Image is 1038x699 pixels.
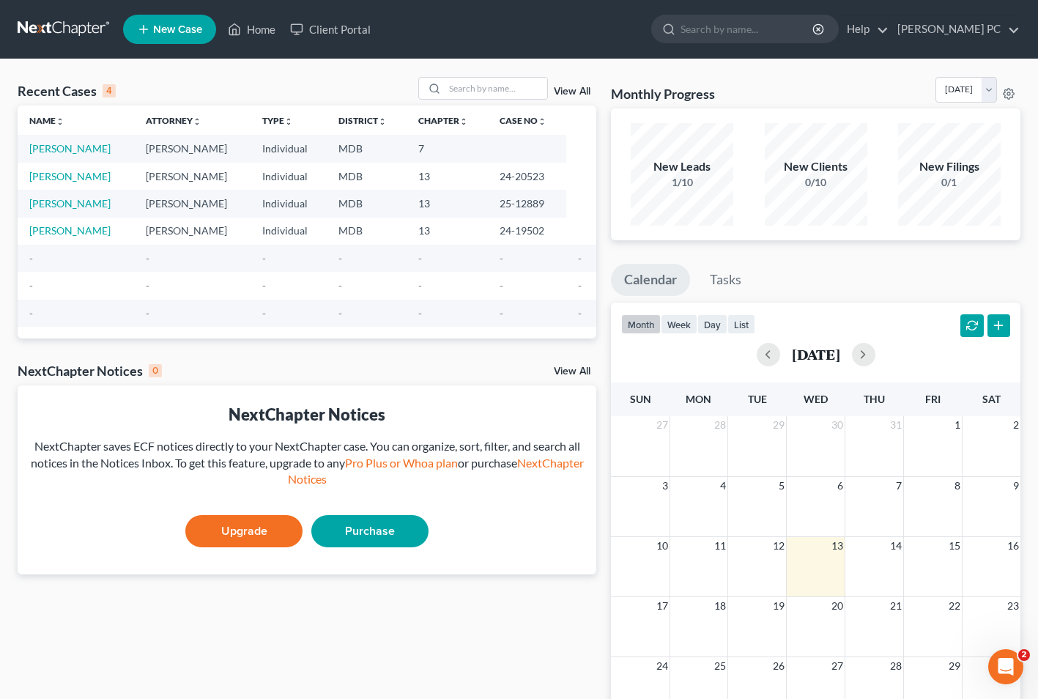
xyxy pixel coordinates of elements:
input: Search by name... [681,15,815,42]
div: Recent Cases [18,82,116,100]
span: Sun [630,393,651,405]
input: Search by name... [445,78,547,99]
span: Sat [982,393,1001,405]
a: Purchase [311,515,429,547]
span: - [578,252,582,265]
i: unfold_more [459,117,468,126]
a: Client Portal [283,16,378,42]
td: [PERSON_NAME] [134,218,251,245]
span: 16 [1006,537,1020,555]
a: [PERSON_NAME] [29,224,111,237]
span: 20 [830,597,845,615]
span: 29 [947,657,962,675]
span: - [262,252,266,265]
span: 25 [713,657,727,675]
a: [PERSON_NAME] [29,197,111,210]
i: unfold_more [378,117,387,126]
td: MDB [327,163,407,190]
a: View All [554,86,590,97]
span: - [29,279,33,292]
button: week [661,314,697,334]
a: Typeunfold_more [262,115,293,126]
span: 29 [771,416,786,434]
td: 25-12889 [488,190,566,217]
a: Pro Plus or Whoa plan [345,456,458,470]
a: Districtunfold_more [338,115,387,126]
a: [PERSON_NAME] [29,170,111,182]
span: 7 [894,477,903,495]
span: Thu [864,393,885,405]
span: 14 [889,537,903,555]
td: [PERSON_NAME] [134,163,251,190]
div: NextChapter Notices [18,362,162,380]
span: 2 [1018,649,1030,661]
span: - [29,307,33,319]
div: 1/10 [631,175,733,190]
div: 0/10 [765,175,867,190]
span: 23 [1006,597,1020,615]
span: - [29,252,33,265]
i: unfold_more [56,117,64,126]
span: 9 [1012,477,1020,495]
span: 6 [836,477,845,495]
span: - [262,307,266,319]
a: Attorneyunfold_more [146,115,201,126]
div: 0 [149,364,162,377]
span: 28 [713,416,727,434]
td: Individual [251,163,327,190]
span: 5 [777,477,786,495]
span: 1 [953,416,962,434]
span: - [338,279,342,292]
td: MDB [327,218,407,245]
td: 13 [407,163,488,190]
span: 2 [1012,416,1020,434]
i: unfold_more [284,117,293,126]
div: 4 [103,84,116,97]
span: - [338,307,342,319]
span: - [500,279,503,292]
td: [PERSON_NAME] [134,190,251,217]
span: - [418,307,422,319]
span: - [262,279,266,292]
td: 24-20523 [488,163,566,190]
td: 13 [407,218,488,245]
td: [PERSON_NAME] [134,135,251,162]
i: unfold_more [538,117,546,126]
span: 8 [953,477,962,495]
a: NextChapter Notices [288,456,584,487]
span: 4 [719,477,727,495]
td: MDB [327,135,407,162]
div: New Filings [898,158,1001,175]
span: 24 [655,657,670,675]
span: 30 [830,416,845,434]
span: 22 [947,597,962,615]
td: 24-19502 [488,218,566,245]
span: - [578,307,582,319]
a: Case Nounfold_more [500,115,546,126]
span: - [418,279,422,292]
span: 3 [661,477,670,495]
a: View All [554,366,590,377]
span: 28 [889,657,903,675]
div: NextChapter saves ECF notices directly to your NextChapter case. You can organize, sort, filter, ... [29,438,585,489]
a: [PERSON_NAME] [29,142,111,155]
span: Mon [686,393,711,405]
span: 10 [655,537,670,555]
span: - [578,279,582,292]
span: 27 [830,657,845,675]
span: 15 [947,537,962,555]
span: 11 [713,537,727,555]
span: Wed [804,393,828,405]
a: Calendar [611,264,690,296]
span: - [146,279,149,292]
td: 13 [407,190,488,217]
span: 31 [889,416,903,434]
td: Individual [251,135,327,162]
span: - [418,252,422,265]
td: 7 [407,135,488,162]
span: 12 [771,537,786,555]
i: unfold_more [193,117,201,126]
button: month [621,314,661,334]
span: 21 [889,597,903,615]
span: 18 [713,597,727,615]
